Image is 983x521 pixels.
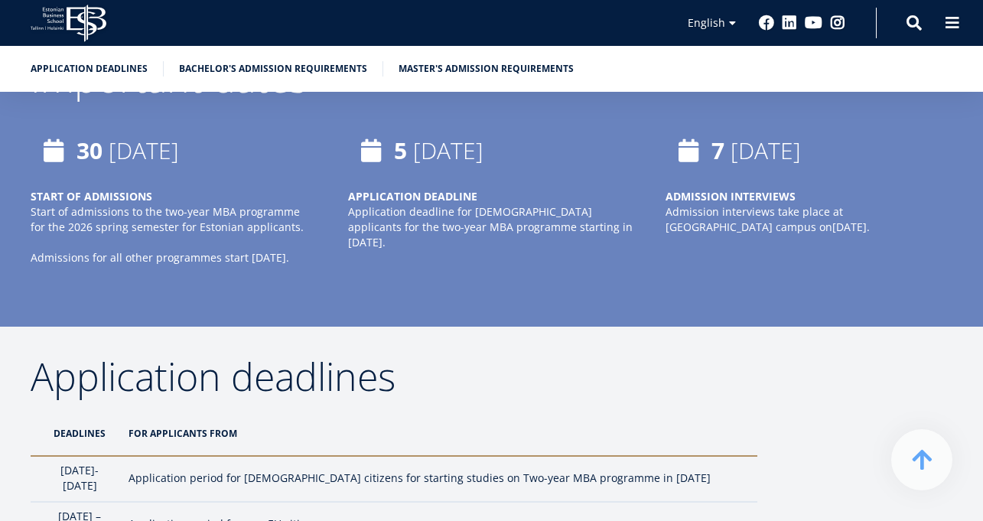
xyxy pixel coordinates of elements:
[413,135,483,166] time: [DATE]
[121,411,757,456] th: For applicants from
[109,135,179,166] time: [DATE]
[666,189,796,204] strong: ADMISSION INTERVIEWS
[76,135,103,166] strong: 30
[31,204,317,235] p: Start of admissions to the two-year MBA programme for the 2026 spring semester for Estonian appli...
[666,204,952,235] p: Admission interviews take place at [GEOGRAPHIC_DATA] campus on .
[31,59,952,97] div: Important dates
[832,220,867,234] b: [DATE]
[31,456,121,502] td: [DATE]- [DATE]
[782,15,797,31] a: Linkedin
[731,135,801,166] time: [DATE]
[46,426,113,441] p: DeadlineS
[399,61,574,77] a: Master's admission requirements
[348,189,477,204] strong: APPLICATION DEADLINE
[31,357,757,396] h2: Application deadlines
[31,250,289,265] em: Admissions for all other programmes start [DATE].
[31,189,152,204] strong: START OF ADMISSIONS
[759,15,774,31] a: Facebook
[830,15,845,31] a: Instagram
[31,61,148,77] a: Application deadlines
[121,456,757,502] td: Application period for [DEMOGRAPHIC_DATA] citizens for starting studies on Two-year MBA programme...
[805,15,822,31] a: Youtube
[179,61,367,77] a: Bachelor's admission requirements
[394,135,407,166] strong: 5
[711,135,724,166] strong: 7
[348,204,635,250] p: Application deadline for [DEMOGRAPHIC_DATA] applicants for the two-year MBA programme starting in...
